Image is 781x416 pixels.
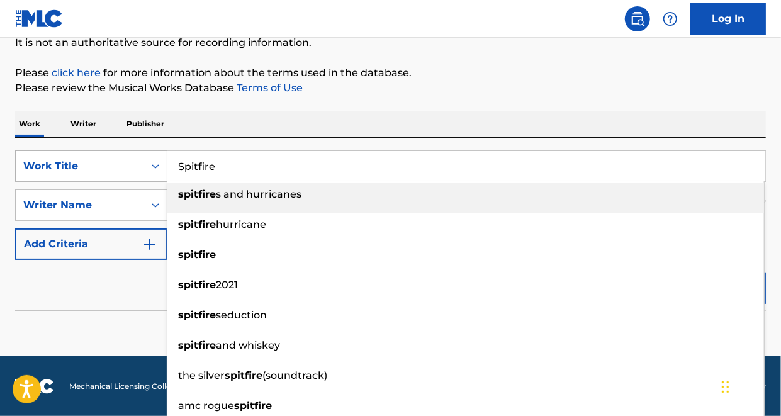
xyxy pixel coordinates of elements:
[178,369,225,381] span: the silver
[15,111,44,137] p: Work
[178,400,234,412] span: amc rogue
[52,67,101,79] a: click here
[23,159,137,174] div: Work Title
[23,198,137,213] div: Writer Name
[15,65,766,81] p: Please for more information about the terms used in the database.
[178,249,216,261] strong: spitfire
[225,369,262,381] strong: spitfire
[15,9,64,28] img: MLC Logo
[625,6,650,31] a: Public Search
[15,379,54,394] img: logo
[142,237,157,252] img: 9d2ae6d4665cec9f34b9.svg
[178,309,216,321] strong: spitfire
[216,279,238,291] span: 2021
[216,188,301,200] span: s and hurricanes
[234,82,303,94] a: Terms of Use
[178,279,216,291] strong: spitfire
[67,111,100,137] p: Writer
[722,368,729,406] div: Drag
[663,11,678,26] img: help
[178,218,216,230] strong: spitfire
[658,6,683,31] div: Help
[15,35,766,50] p: It is not an authoritative source for recording information.
[15,81,766,96] p: Please review the Musical Works Database
[216,309,267,321] span: seduction
[216,218,266,230] span: hurricane
[262,369,327,381] span: (soundtrack)
[178,188,216,200] strong: spitfire
[690,3,766,35] a: Log In
[15,228,167,260] button: Add Criteria
[15,150,766,310] form: Search Form
[630,11,645,26] img: search
[123,111,168,137] p: Publisher
[216,339,280,351] span: and whiskey
[718,356,781,416] iframe: Chat Widget
[234,400,272,412] strong: spitfire
[178,339,216,351] strong: spitfire
[69,381,215,392] span: Mechanical Licensing Collective © 2025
